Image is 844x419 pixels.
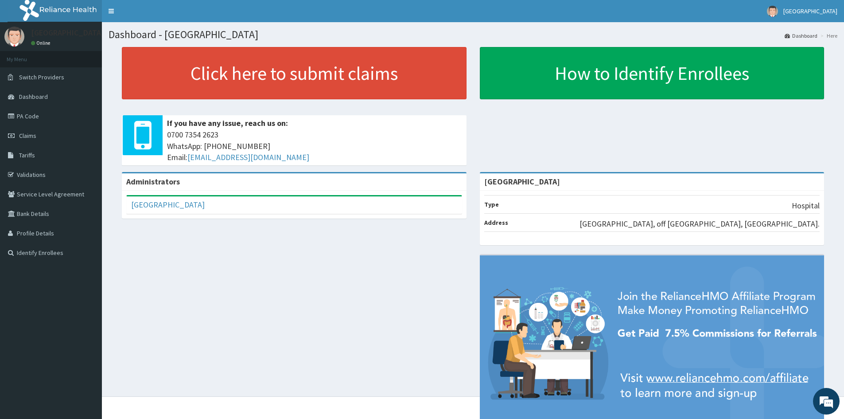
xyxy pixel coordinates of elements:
[19,151,35,159] span: Tariffs
[4,27,24,47] img: User Image
[19,93,48,101] span: Dashboard
[818,32,837,39] li: Here
[484,200,499,208] b: Type
[187,152,309,162] a: [EMAIL_ADDRESS][DOMAIN_NAME]
[480,47,825,99] a: How to Identify Enrollees
[31,40,52,46] a: Online
[167,118,288,128] b: If you have any issue, reach us on:
[122,47,467,99] a: Click here to submit claims
[19,132,36,140] span: Claims
[792,200,820,211] p: Hospital
[131,200,205,210] a: [GEOGRAPHIC_DATA]
[31,29,104,37] p: [GEOGRAPHIC_DATA]
[785,32,817,39] a: Dashboard
[783,7,837,15] span: [GEOGRAPHIC_DATA]
[484,176,560,187] strong: [GEOGRAPHIC_DATA]
[580,218,820,230] p: [GEOGRAPHIC_DATA], off [GEOGRAPHIC_DATA], [GEOGRAPHIC_DATA].
[167,129,462,163] span: 0700 7354 2623 WhatsApp: [PHONE_NUMBER] Email:
[109,29,837,40] h1: Dashboard - [GEOGRAPHIC_DATA]
[484,219,508,227] b: Address
[126,176,180,187] b: Administrators
[19,73,64,81] span: Switch Providers
[767,6,778,17] img: User Image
